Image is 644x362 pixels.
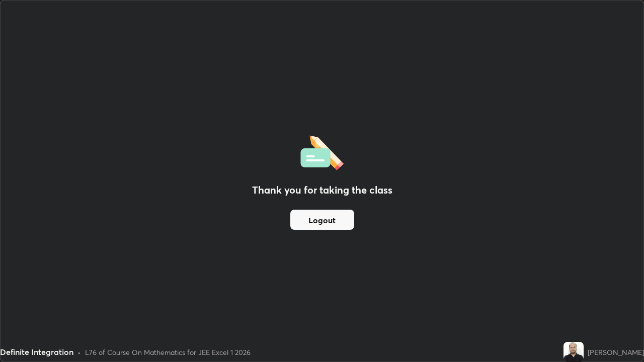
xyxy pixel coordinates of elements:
img: offlineFeedback.1438e8b3.svg [300,132,344,170]
img: 83f50dee00534478af7b78a8c624c472.jpg [563,342,584,362]
h2: Thank you for taking the class [252,183,392,198]
button: Logout [290,210,354,230]
div: L76 of Course On Mathematics for JEE Excel 1 2026 [85,347,251,357]
div: [PERSON_NAME] [588,347,644,357]
div: • [77,347,81,357]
